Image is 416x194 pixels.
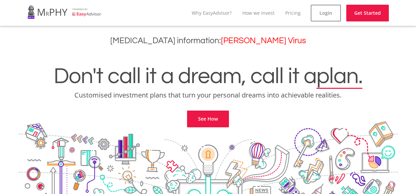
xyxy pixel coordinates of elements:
a: Get Started [346,5,389,21]
a: See How [187,111,229,127]
span: plan. [316,65,362,88]
a: [PERSON_NAME] Virus [221,37,306,45]
h1: Don't call it a dream, call it a [5,65,411,88]
a: Login [311,5,341,21]
p: Customised investment plans that turn your personal dreams into achievable realities. [5,90,411,100]
h3: [MEDICAL_DATA] information: [5,36,411,46]
a: Pricing [285,10,301,16]
a: Why EasyAdvisor? [192,10,232,16]
a: How we invest [242,10,275,16]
